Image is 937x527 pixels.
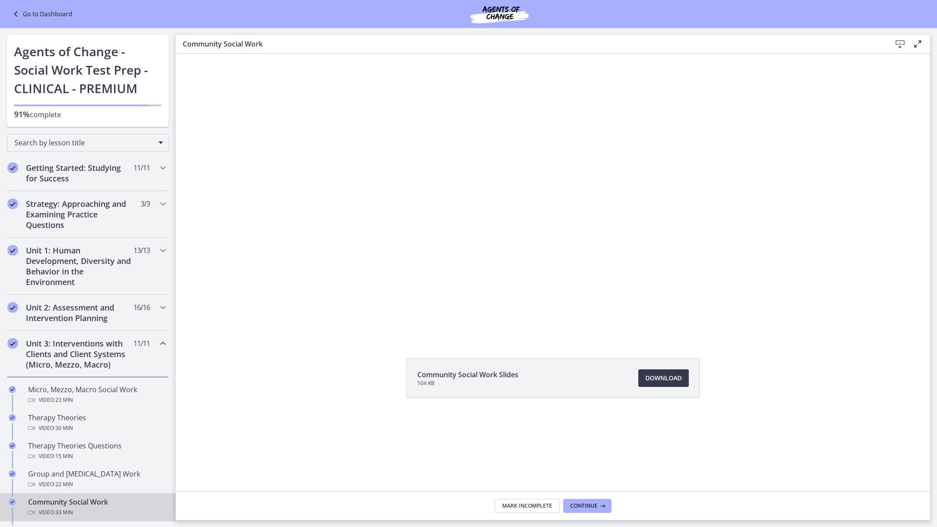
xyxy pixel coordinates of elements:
[183,39,877,49] h3: Community Social Work
[54,395,73,405] span: · 23 min
[54,479,73,490] span: · 22 min
[54,507,73,518] span: · 33 min
[28,451,165,462] div: Video
[7,245,18,256] i: Completed
[9,414,16,421] i: Completed
[645,373,682,383] span: Download
[11,9,72,19] a: Go to Dashboard
[28,384,165,405] div: Micro, Mezzo, Macro Social Work
[495,499,560,513] button: Mark Incomplete
[9,386,16,393] i: Completed
[14,109,30,119] span: 91%
[9,470,16,477] i: Completed
[9,442,16,449] i: Completed
[7,162,18,173] i: Completed
[638,369,689,387] a: Download
[570,502,597,509] span: Continue
[28,395,165,405] div: Video
[26,338,133,370] h2: Unit 3: Interventions with Clients and Client Systems (Micro, Mezzo, Macro)
[7,199,18,209] i: Completed
[176,54,930,338] iframe: Video Lesson
[417,369,518,380] span: Community Social Work Slides
[54,451,73,462] span: · 15 min
[28,423,165,433] div: Video
[502,502,552,509] span: Mark Incomplete
[134,338,150,349] span: 11 / 11
[54,423,73,433] span: · 30 min
[9,498,16,505] i: Completed
[563,499,611,513] button: Continue
[28,497,165,518] div: Community Social Work
[28,507,165,518] div: Video
[447,4,552,25] img: Agents of Change
[26,302,133,323] h2: Unit 2: Assessment and Intervention Planning
[28,479,165,490] div: Video
[26,162,133,184] h2: Getting Started: Studying for Success
[26,245,133,287] h2: Unit 1: Human Development, Diversity and Behavior in the Environment
[7,134,169,152] div: Search by lesson title
[14,138,154,148] span: Search by lesson title
[134,302,150,313] span: 16 / 16
[28,469,165,490] div: Group and [MEDICAL_DATA] Work
[141,199,150,209] span: 3 / 3
[28,412,165,433] div: Therapy Theories
[7,338,18,349] i: Completed
[14,109,162,120] p: complete
[417,380,518,387] span: 104 KB
[134,245,150,256] span: 13 / 13
[26,199,133,230] h2: Strategy: Approaching and Examining Practice Questions
[14,42,162,97] h1: Agents of Change - Social Work Test Prep - CLINICAL - PREMIUM
[7,302,18,313] i: Completed
[134,162,150,173] span: 11 / 11
[28,440,165,462] div: Therapy Theories Questions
